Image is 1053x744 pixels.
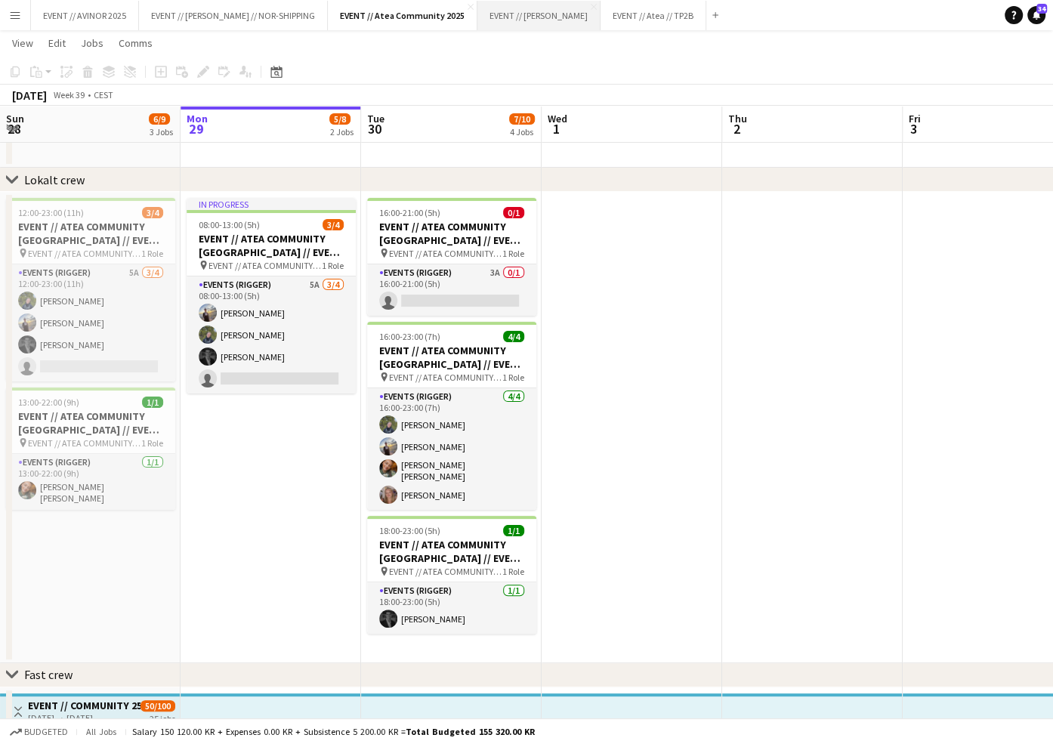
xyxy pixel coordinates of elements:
[503,207,524,218] span: 0/1
[141,437,163,449] span: 1 Role
[502,372,524,383] span: 1 Role
[208,260,322,271] span: EVENT // ATEA COMMUNITY [GEOGRAPHIC_DATA] // EVENT CREW
[367,516,536,634] app-job-card: 18:00-23:00 (5h)1/1EVENT // ATEA COMMUNITY [GEOGRAPHIC_DATA] // EVENT CREW EVENT // ATEA COMMUNIT...
[379,525,440,536] span: 18:00-23:00 (5h)
[6,112,24,125] span: Sun
[726,120,747,137] span: 2
[601,1,706,30] button: EVENT // Atea // TP2B
[12,36,33,50] span: View
[24,727,68,737] span: Budgeted
[389,372,502,383] span: EVENT // ATEA COMMUNITY [GEOGRAPHIC_DATA] // EVENT CREW
[42,33,72,53] a: Edit
[389,566,502,577] span: EVENT // ATEA COMMUNITY [GEOGRAPHIC_DATA] // EVENT CREW
[367,344,536,371] h3: EVENT // ATEA COMMUNITY [GEOGRAPHIC_DATA] // EVENT CREW
[477,1,601,30] button: EVENT // [PERSON_NAME]
[18,397,79,408] span: 13:00-22:00 (9h)
[510,126,534,137] div: 4 Jobs
[6,220,175,247] h3: EVENT // ATEA COMMUNITY [GEOGRAPHIC_DATA] // EVENT CREW
[142,397,163,408] span: 1/1
[328,1,477,30] button: EVENT // Atea Community 2025
[379,207,440,218] span: 16:00-21:00 (5h)
[323,219,344,230] span: 3/4
[28,437,141,449] span: EVENT // ATEA COMMUNITY [GEOGRAPHIC_DATA] // EVENT CREW LED
[28,248,141,259] span: EVENT // ATEA COMMUNITY [GEOGRAPHIC_DATA] // EVENT CREW
[548,112,567,125] span: Wed
[367,264,536,316] app-card-role: Events (Rigger)3A0/116:00-21:00 (5h)
[28,712,141,724] div: [DATE] → [DATE]
[142,207,163,218] span: 3/4
[75,33,110,53] a: Jobs
[367,582,536,634] app-card-role: Events (Rigger)1/118:00-23:00 (5h)[PERSON_NAME]
[24,667,73,682] div: Fast crew
[367,322,536,510] app-job-card: 16:00-23:00 (7h)4/4EVENT // ATEA COMMUNITY [GEOGRAPHIC_DATA] // EVENT CREW EVENT // ATEA COMMUNIT...
[141,248,163,259] span: 1 Role
[24,172,85,187] div: Lokalt crew
[48,36,66,50] span: Edit
[187,112,208,125] span: Mon
[132,726,535,737] div: Salary 150 120.00 KR + Expenses 0.00 KR + Subsistence 5 200.00 KR =
[509,113,535,125] span: 7/10
[18,207,84,218] span: 12:00-23:00 (11h)
[322,260,344,271] span: 1 Role
[119,36,153,50] span: Comms
[330,126,354,137] div: 2 Jobs
[141,700,175,712] span: 50/100
[909,112,921,125] span: Fri
[31,1,139,30] button: EVENT // AVINOR 2025
[728,112,747,125] span: Thu
[1036,4,1047,14] span: 34
[379,331,440,342] span: 16:00-23:00 (7h)
[28,699,141,712] h3: EVENT // COMMUNITY 25 // CREW LEDERE
[503,331,524,342] span: 4/4
[187,198,356,210] div: In progress
[502,566,524,577] span: 1 Role
[906,120,921,137] span: 3
[503,525,524,536] span: 1/1
[150,712,175,724] div: 25 jobs
[406,726,535,737] span: Total Budgeted 155 320.00 KR
[81,36,103,50] span: Jobs
[367,220,536,247] h3: EVENT // ATEA COMMUNITY [GEOGRAPHIC_DATA] // EVENT CREW
[83,726,119,737] span: All jobs
[1027,6,1045,24] a: 34
[4,120,24,137] span: 28
[8,724,70,740] button: Budgeted
[367,538,536,565] h3: EVENT // ATEA COMMUNITY [GEOGRAPHIC_DATA] // EVENT CREW
[6,198,175,381] app-job-card: 12:00-23:00 (11h)3/4EVENT // ATEA COMMUNITY [GEOGRAPHIC_DATA] // EVENT CREW EVENT // ATEA COMMUNI...
[149,113,170,125] span: 6/9
[12,88,47,103] div: [DATE]
[50,89,88,100] span: Week 39
[187,276,356,394] app-card-role: Events (Rigger)5A3/408:00-13:00 (5h)[PERSON_NAME][PERSON_NAME][PERSON_NAME]
[367,388,536,510] app-card-role: Events (Rigger)4/416:00-23:00 (7h)[PERSON_NAME][PERSON_NAME][PERSON_NAME] [PERSON_NAME][PERSON_NAME]
[184,120,208,137] span: 29
[187,198,356,394] app-job-card: In progress08:00-13:00 (5h)3/4EVENT // ATEA COMMUNITY [GEOGRAPHIC_DATA] // EVENT CREW EVENT // AT...
[199,219,260,230] span: 08:00-13:00 (5h)
[187,232,356,259] h3: EVENT // ATEA COMMUNITY [GEOGRAPHIC_DATA] // EVENT CREW
[502,248,524,259] span: 1 Role
[6,33,39,53] a: View
[94,89,113,100] div: CEST
[367,198,536,316] app-job-card: 16:00-21:00 (5h)0/1EVENT // ATEA COMMUNITY [GEOGRAPHIC_DATA] // EVENT CREW EVENT // ATEA COMMUNIT...
[6,264,175,381] app-card-role: Events (Rigger)5A3/412:00-23:00 (11h)[PERSON_NAME][PERSON_NAME][PERSON_NAME]
[139,1,328,30] button: EVENT // [PERSON_NAME] // NOR-SHIPPING
[6,387,175,510] app-job-card: 13:00-22:00 (9h)1/1EVENT // ATEA COMMUNITY [GEOGRAPHIC_DATA] // EVENT CREW EVENT // ATEA COMMUNIT...
[365,120,384,137] span: 30
[545,120,567,137] span: 1
[329,113,350,125] span: 5/8
[150,126,173,137] div: 3 Jobs
[6,454,175,510] app-card-role: Events (Rigger)1/113:00-22:00 (9h)[PERSON_NAME] [PERSON_NAME]
[113,33,159,53] a: Comms
[367,112,384,125] span: Tue
[389,248,502,259] span: EVENT // ATEA COMMUNITY [GEOGRAPHIC_DATA] // EVENT CREW
[6,409,175,437] h3: EVENT // ATEA COMMUNITY [GEOGRAPHIC_DATA] // EVENT CREW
